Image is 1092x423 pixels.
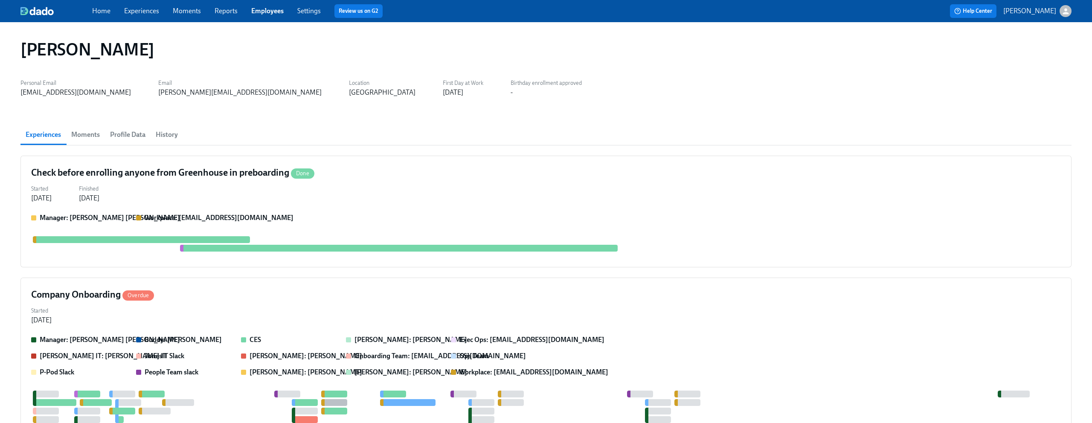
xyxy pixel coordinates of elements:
strong: P-Pod Slack [40,368,74,376]
strong: Ops Team [459,352,489,360]
span: Help Center [954,7,992,15]
a: dado [20,7,92,15]
label: Birthday enrollment approved [511,78,582,88]
strong: Buddy: [PERSON_NAME] [145,336,222,344]
strong: JonesIT Slack [145,352,184,360]
span: Overdue [122,292,154,298]
label: Personal Email [20,78,131,88]
label: Location [349,78,415,88]
button: Review us on G2 [334,4,383,18]
strong: [PERSON_NAME]: [PERSON_NAME] [354,336,467,344]
button: Help Center [950,4,996,18]
h4: Company Onboarding [31,288,154,301]
p: [PERSON_NAME] [1003,6,1056,16]
a: Moments [173,7,201,15]
img: dado [20,7,54,15]
a: Reports [215,7,238,15]
strong: [PERSON_NAME] IT: [PERSON_NAME] IT [40,352,167,360]
h4: Check before enrolling anyone from Greenhouse in preboarding [31,166,314,179]
strong: Manager: [PERSON_NAME] [PERSON_NAME] [40,336,180,344]
strong: Onboarding Team: [EMAIL_ADDRESS][DOMAIN_NAME] [354,352,526,360]
button: [PERSON_NAME] [1003,5,1072,17]
div: [DATE] [31,316,52,325]
label: First Day at Work [443,78,483,88]
div: [GEOGRAPHIC_DATA] [349,88,415,97]
strong: People Team slack [145,368,198,376]
a: Home [92,7,110,15]
span: Profile Data [110,129,145,141]
span: History [156,129,178,141]
label: Started [31,306,52,316]
h1: [PERSON_NAME] [20,39,154,60]
a: Employees [251,7,284,15]
strong: Manager: [PERSON_NAME] [PERSON_NAME] [40,214,180,222]
div: [DATE] [79,194,99,203]
strong: Workplace: [EMAIL_ADDRESS][DOMAIN_NAME] [145,214,293,222]
div: [PERSON_NAME][EMAIL_ADDRESS][DOMAIN_NAME] [158,88,322,97]
span: Experiences [26,129,61,141]
div: [DATE] [443,88,463,97]
label: Email [158,78,322,88]
a: Experiences [124,7,159,15]
strong: Workplace: [EMAIL_ADDRESS][DOMAIN_NAME] [459,368,608,376]
strong: [PERSON_NAME]: [PERSON_NAME] [250,352,362,360]
label: Finished [79,184,99,194]
a: Settings [297,7,321,15]
div: - [511,88,513,97]
strong: Exec Ops: [EMAIL_ADDRESS][DOMAIN_NAME] [459,336,604,344]
strong: CES [250,336,261,344]
div: [EMAIL_ADDRESS][DOMAIN_NAME] [20,88,131,97]
strong: [PERSON_NAME]: [PERSON_NAME] [250,368,362,376]
span: Done [291,170,314,177]
a: Review us on G2 [339,7,378,15]
div: [DATE] [31,194,52,203]
strong: [PERSON_NAME]: [PERSON_NAME] [354,368,467,376]
label: Started [31,184,52,194]
span: Moments [71,129,100,141]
